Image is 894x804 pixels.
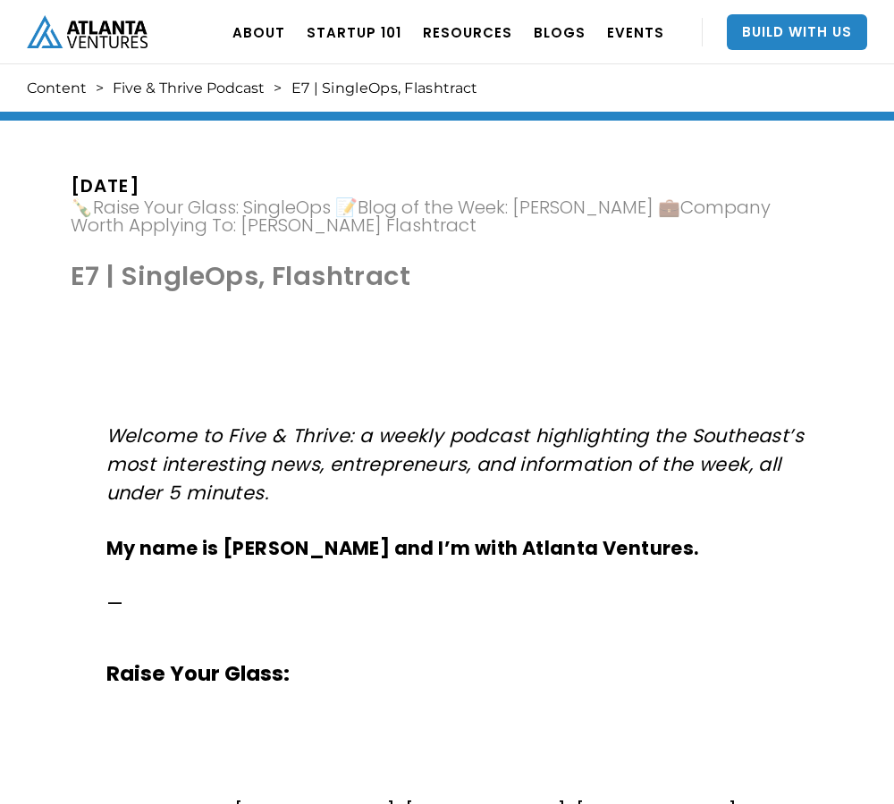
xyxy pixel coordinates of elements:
[423,7,512,57] a: RESOURCES
[291,80,478,97] div: E7 | SingleOps, Flashtract
[106,423,804,506] em: Welcome to Five & Thrive: a weekly podcast highlighting the Southeast’s most interesting news, en...
[113,80,265,97] a: Five & Thrive Podcast
[232,7,285,57] a: ABOUT
[274,80,282,97] div: >
[534,7,586,57] a: BLOGS
[727,14,867,50] a: Build With Us
[27,80,87,97] a: Content
[71,198,824,234] div: 🍾Raise Your Glass: SingleOps 📝Blog of the Week: [PERSON_NAME] 💼Company Worth Applying To: [PERSON...
[71,261,824,301] h1: E7 | SingleOps, Flashtract
[607,7,664,57] a: EVENTS
[307,7,401,57] a: Startup 101
[96,80,104,97] div: >
[71,177,824,195] div: [DATE]
[106,590,818,618] p: —
[106,659,290,688] strong: Raise Your Glass:
[106,535,699,561] strong: My name is [PERSON_NAME] and I’m with Atlanta Ventures.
